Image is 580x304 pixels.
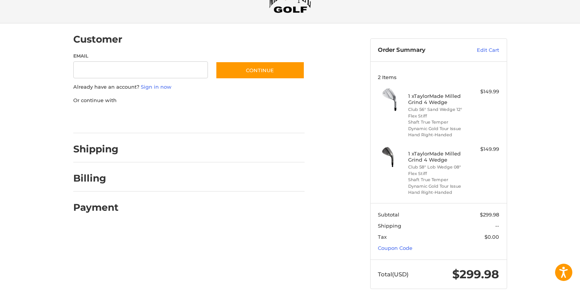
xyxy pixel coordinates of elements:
p: Already have an account? [73,83,305,91]
iframe: PayPal-paypal [71,112,128,126]
span: $0.00 [484,234,499,240]
span: -- [495,223,499,229]
li: Club 56° Sand Wedge 12° [408,106,467,113]
h4: 1 x TaylorMade Milled Grind 4 Wedge [408,150,467,163]
iframe: Google Customer Reviews [517,283,580,304]
span: Shipping [378,223,401,229]
span: $299.98 [480,211,499,218]
li: Hand Right-Handed [408,132,467,138]
h2: Payment [73,202,119,213]
h2: Shipping [73,143,119,155]
span: Total (USD) [378,271,409,278]
li: Shaft True Temper Dynamic Gold Tour Issue [408,177,467,189]
div: $149.99 [469,145,499,153]
h3: Order Summary [378,46,460,54]
li: Flex Stiff [408,170,467,177]
h2: Customer [73,33,122,45]
li: Club 58° Lob Wedge 08° [408,164,467,170]
a: Edit Cart [460,46,499,54]
iframe: PayPal-venmo [201,112,258,126]
h4: 1 x TaylorMade Milled Grind 4 Wedge [408,93,467,106]
iframe: PayPal-paylater [136,112,193,126]
button: Continue [216,61,305,79]
li: Flex Stiff [408,113,467,119]
h3: 2 Items [378,74,499,80]
span: $299.98 [452,267,499,281]
li: Hand Right-Handed [408,189,467,196]
span: Subtotal [378,211,399,218]
span: Tax [378,234,387,240]
label: Email [73,53,208,59]
a: Sign in now [141,84,171,90]
h2: Billing [73,172,118,184]
li: Shaft True Temper Dynamic Gold Tour Issue [408,119,467,132]
p: Or continue with [73,97,305,104]
a: Coupon Code [378,245,412,251]
div: $149.99 [469,88,499,96]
